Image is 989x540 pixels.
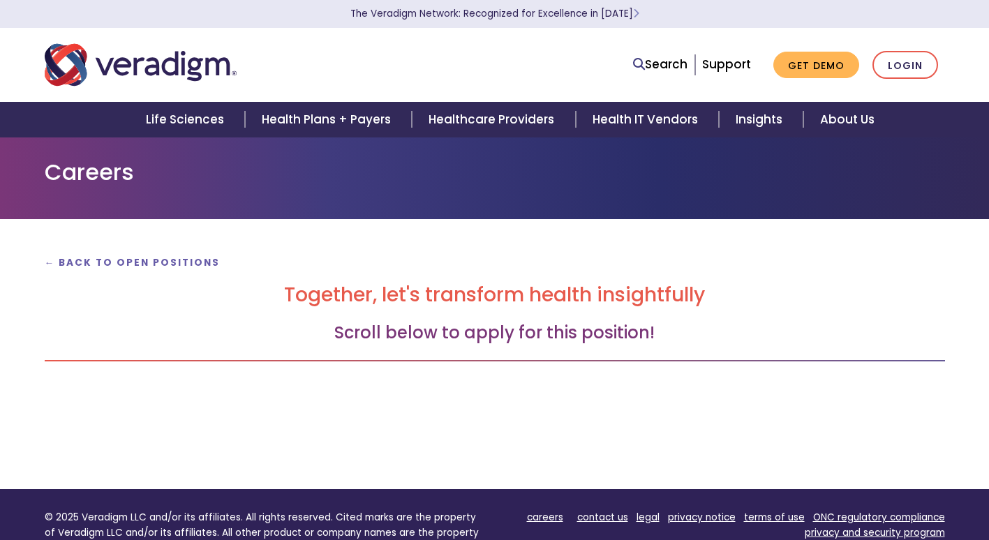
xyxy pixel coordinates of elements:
[702,56,751,73] a: Support
[744,511,805,524] a: terms of use
[45,323,945,343] h3: Scroll below to apply for this position!
[576,102,719,137] a: Health IT Vendors
[350,7,639,20] a: The Veradigm Network: Recognized for Excellence in [DATE]Learn More
[577,511,628,524] a: contact us
[45,42,237,88] img: Veradigm logo
[412,102,575,137] a: Healthcare Providers
[805,526,945,539] a: privacy and security program
[45,159,945,186] h1: Careers
[129,102,245,137] a: Life Sciences
[45,256,221,269] a: ← Back to Open Positions
[803,102,891,137] a: About Us
[668,511,736,524] a: privacy notice
[637,511,660,524] a: legal
[45,283,945,307] h2: Together, let's transform health insightfully
[719,102,803,137] a: Insights
[633,55,687,74] a: Search
[813,511,945,524] a: ONC regulatory compliance
[527,511,563,524] a: careers
[245,102,412,137] a: Health Plans + Payers
[633,7,639,20] span: Learn More
[872,51,938,80] a: Login
[773,52,859,79] a: Get Demo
